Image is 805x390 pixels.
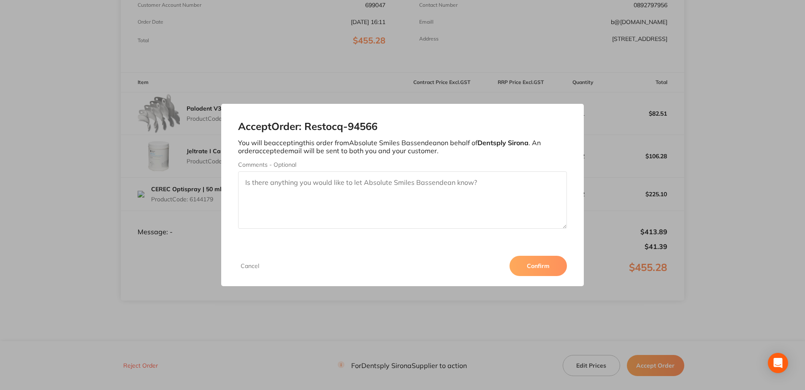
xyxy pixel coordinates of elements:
b: Dentsply Sirona [477,138,529,147]
h2: Accept Order: Restocq- 94566 [238,121,566,133]
div: Open Intercom Messenger [768,353,788,373]
label: Comments - Optional [238,161,566,168]
button: Confirm [510,256,567,276]
p: You will be accepting this order from Absolute Smiles Bassendean on behalf of . An order accepted... [238,139,566,154]
button: Cancel [238,262,262,270]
